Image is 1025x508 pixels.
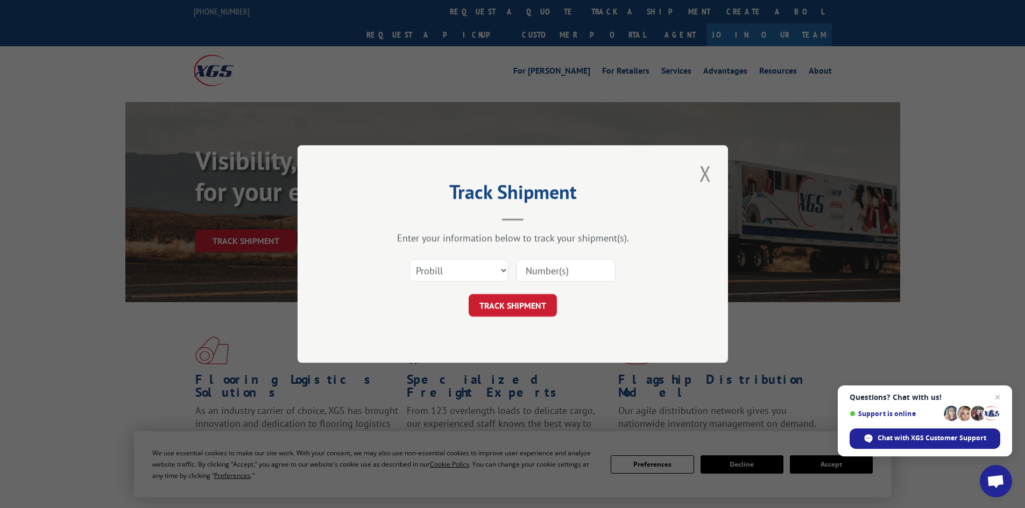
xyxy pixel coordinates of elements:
[696,159,715,188] button: Close modal
[850,393,1000,402] span: Questions? Chat with us!
[517,259,616,282] input: Number(s)
[850,410,940,418] span: Support is online
[351,232,674,244] div: Enter your information below to track your shipment(s).
[878,433,986,443] span: Chat with XGS Customer Support
[351,184,674,205] h2: Track Shipment
[850,428,1000,449] span: Chat with XGS Customer Support
[980,465,1012,497] a: Open chat
[469,294,557,317] button: TRACK SHIPMENT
